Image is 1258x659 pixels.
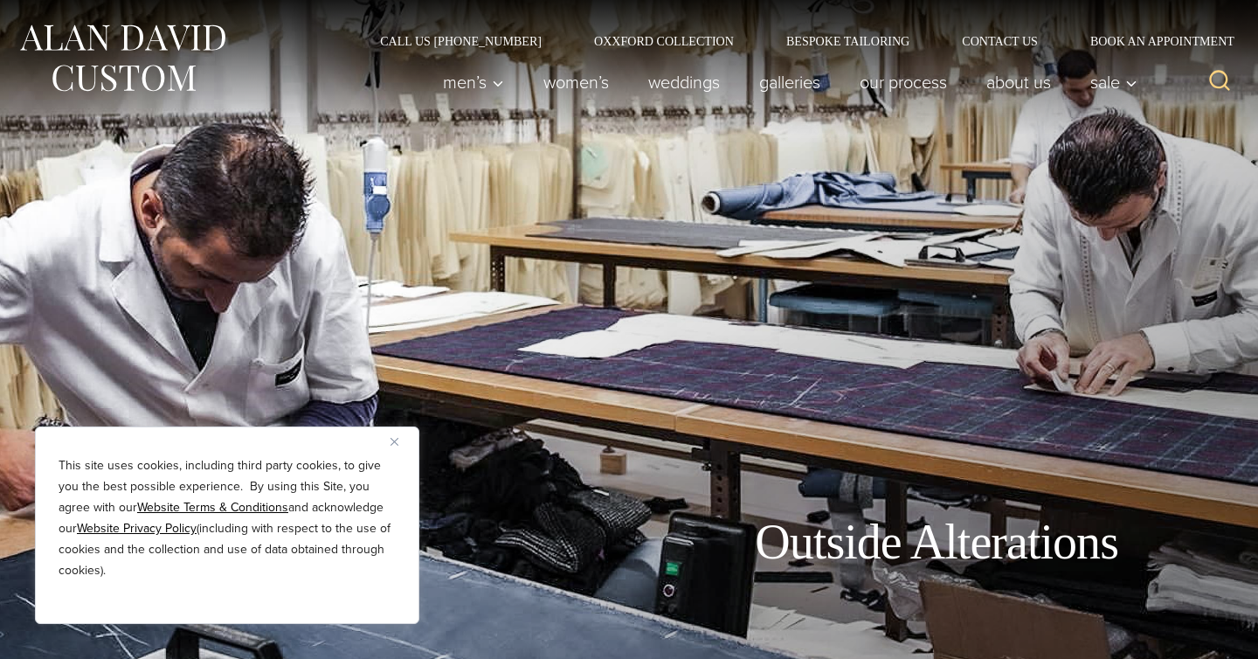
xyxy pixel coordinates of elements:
[1090,73,1137,91] span: Sale
[77,519,197,538] a: Website Privacy Policy
[755,513,1118,572] h1: Outside Alterations
[443,73,504,91] span: Men’s
[59,455,396,581] p: This site uses cookies, including third party cookies, to give you the best possible experience. ...
[967,65,1071,100] a: About Us
[1199,61,1241,103] button: View Search Form
[17,19,227,97] img: Alan David Custom
[629,65,740,100] a: weddings
[391,431,411,452] button: Close
[740,65,840,100] a: Galleries
[524,65,629,100] a: Women’s
[568,35,760,47] a: Oxxford Collection
[354,35,568,47] a: Call Us [PHONE_NUMBER]
[840,65,967,100] a: Our Process
[936,35,1064,47] a: Contact Us
[1064,35,1241,47] a: Book an Appointment
[391,438,398,446] img: Close
[424,65,1147,100] nav: Primary Navigation
[137,498,288,517] a: Website Terms & Conditions
[760,35,936,47] a: Bespoke Tailoring
[354,35,1241,47] nav: Secondary Navigation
